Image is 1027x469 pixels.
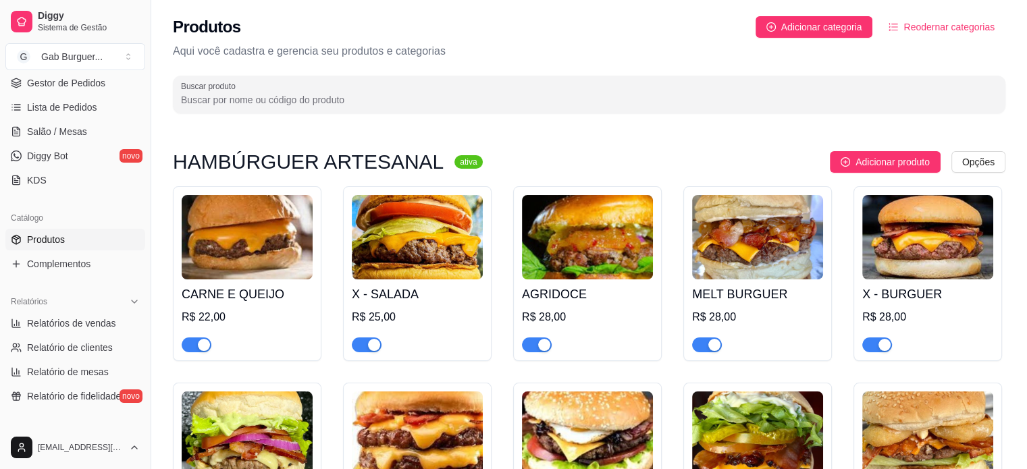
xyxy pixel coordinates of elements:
[5,337,145,358] a: Relatório de clientes
[173,154,444,170] h3: HAMBÚRGUER ARTESANAL
[522,309,653,325] div: R$ 28,00
[862,285,993,304] h4: X - BURGUER
[5,229,145,250] a: Produtos
[173,43,1005,59] p: Aqui você cadastra e gerencia seu produtos e categorias
[5,361,145,383] a: Relatório de mesas
[855,155,930,169] span: Adicionar produto
[27,316,116,330] span: Relatórios de vendas
[5,431,145,464] button: [EMAIL_ADDRESS][DOMAIN_NAME]
[352,285,483,304] h4: X - SALADA
[756,16,873,38] button: Adicionar categoria
[692,309,823,325] div: R$ 28,00
[951,151,1005,173] button: Opções
[5,43,145,70] button: Select a team
[27,76,105,90] span: Gestor de Pedidos
[182,195,313,279] img: product-image
[878,16,1005,38] button: Reodernar categorias
[903,20,995,34] span: Reodernar categorias
[5,253,145,275] a: Complementos
[5,312,145,334] a: Relatórios de vendas
[5,121,145,142] a: Salão / Mesas
[352,195,483,279] img: product-image
[38,22,140,33] span: Sistema de Gestão
[692,195,823,279] img: product-image
[27,233,65,246] span: Produtos
[38,442,124,453] span: [EMAIL_ADDRESS][DOMAIN_NAME]
[841,157,850,167] span: plus-circle
[5,423,145,445] div: Gerenciar
[27,389,121,403] span: Relatório de fidelidade
[5,145,145,167] a: Diggy Botnovo
[5,385,145,407] a: Relatório de fidelidadenovo
[11,296,47,307] span: Relatórios
[27,125,87,138] span: Salão / Mesas
[830,151,941,173] button: Adicionar produto
[522,285,653,304] h4: AGRIDOCE
[522,195,653,279] img: product-image
[173,16,241,38] h2: Produtos
[27,149,68,163] span: Diggy Bot
[692,285,823,304] h4: MELT BURGUER
[5,207,145,229] div: Catálogo
[862,195,993,279] img: product-image
[5,72,145,94] a: Gestor de Pedidos
[27,173,47,187] span: KDS
[182,285,313,304] h4: CARNE E QUEIJO
[862,309,993,325] div: R$ 28,00
[5,169,145,191] a: KDS
[962,155,995,169] span: Opções
[27,257,90,271] span: Complementos
[181,93,997,107] input: Buscar produto
[781,20,862,34] span: Adicionar categoria
[181,80,240,92] label: Buscar produto
[27,341,113,354] span: Relatório de clientes
[41,50,103,63] div: Gab Burguer ...
[182,309,313,325] div: R$ 22,00
[17,50,30,63] span: G
[889,22,898,32] span: ordered-list
[5,96,145,118] a: Lista de Pedidos
[352,309,483,325] div: R$ 25,00
[454,155,482,169] sup: ativa
[5,5,145,38] a: DiggySistema de Gestão
[27,101,97,114] span: Lista de Pedidos
[27,365,109,379] span: Relatório de mesas
[766,22,776,32] span: plus-circle
[38,10,140,22] span: Diggy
